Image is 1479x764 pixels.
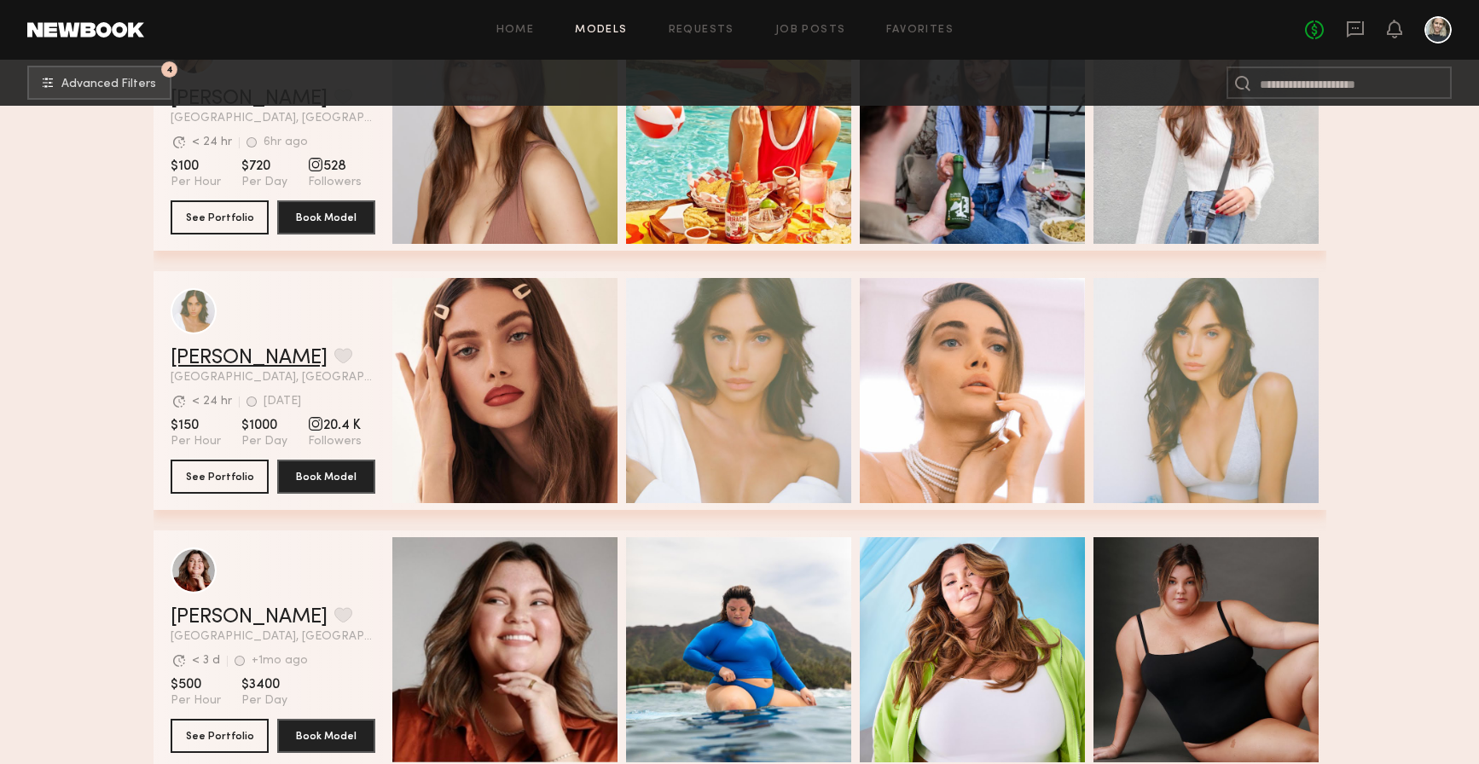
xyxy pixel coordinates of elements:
[775,25,846,36] a: Job Posts
[252,655,308,667] div: +1mo ago
[171,175,221,190] span: Per Hour
[308,158,362,175] span: 528
[171,417,221,434] span: $150
[308,175,362,190] span: Followers
[241,434,287,449] span: Per Day
[192,136,232,148] div: < 24 hr
[308,417,362,434] span: 20.4 K
[496,25,535,36] a: Home
[171,113,375,124] span: [GEOGRAPHIC_DATA], [GEOGRAPHIC_DATA]
[241,676,287,693] span: $3400
[669,25,734,36] a: Requests
[192,655,220,667] div: < 3 d
[192,396,232,408] div: < 24 hr
[241,417,287,434] span: $1000
[171,158,221,175] span: $100
[171,348,328,368] a: [PERSON_NAME]
[241,158,287,175] span: $720
[264,396,301,408] div: [DATE]
[171,631,375,643] span: [GEOGRAPHIC_DATA], [GEOGRAPHIC_DATA]
[241,175,287,190] span: Per Day
[171,460,269,494] button: See Portfolio
[171,693,221,709] span: Per Hour
[171,372,375,384] span: [GEOGRAPHIC_DATA], [GEOGRAPHIC_DATA]
[27,66,171,100] button: 4Advanced Filters
[171,434,221,449] span: Per Hour
[264,136,308,148] div: 6hr ago
[171,607,328,628] a: [PERSON_NAME]
[277,200,375,234] button: Book Model
[171,200,269,234] button: See Portfolio
[575,25,627,36] a: Models
[277,719,375,753] button: Book Model
[886,25,954,36] a: Favorites
[166,66,173,73] span: 4
[61,78,156,90] span: Advanced Filters
[171,676,221,693] span: $500
[171,719,269,753] button: See Portfolio
[241,693,287,709] span: Per Day
[308,434,362,449] span: Followers
[277,460,375,494] button: Book Model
